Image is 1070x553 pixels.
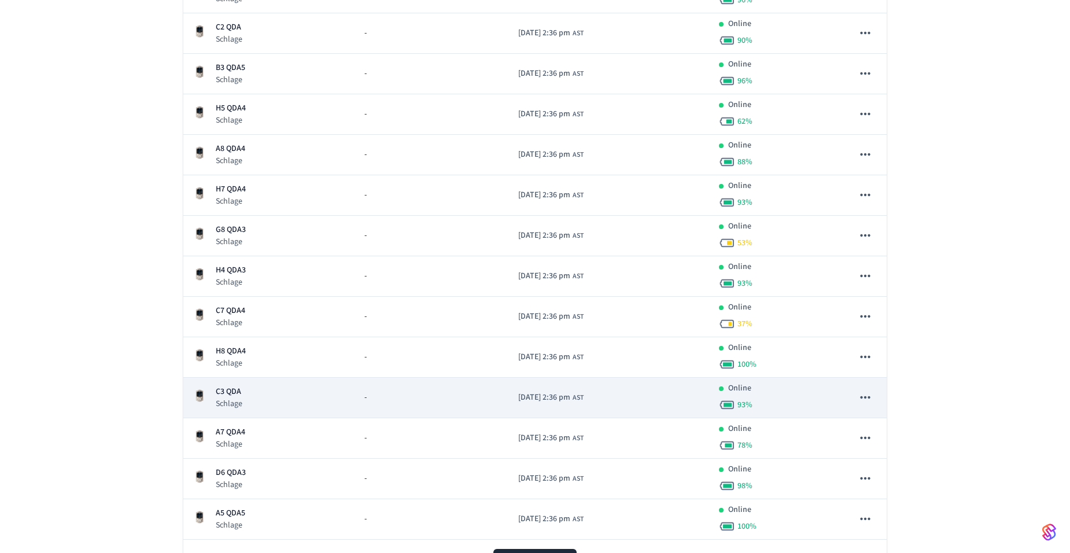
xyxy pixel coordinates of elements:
span: - [364,473,367,485]
img: Schlage Sense Smart Deadbolt with Camelot Trim, Front [193,65,206,79]
p: D6 QDA3 [216,467,246,479]
span: - [364,149,367,161]
p: H8 QDA4 [216,345,246,357]
p: Online [728,99,751,111]
span: 78 % [737,440,752,451]
span: - [364,392,367,404]
div: America/Santo_Domingo [518,68,584,80]
span: - [364,351,367,363]
img: Schlage Sense Smart Deadbolt with Camelot Trim, Front [193,267,206,281]
p: A5 QDA5 [216,507,245,519]
span: - [364,108,367,120]
span: 93 % [737,197,752,208]
p: Schlage [216,398,242,410]
span: AST [573,109,584,120]
span: [DATE] 2:36 pm [518,68,570,80]
p: Schlage [216,317,245,329]
span: AST [573,433,584,444]
span: AST [573,271,584,282]
span: [DATE] 2:36 pm [518,108,570,120]
p: B3 QDA5 [216,62,245,74]
p: Online [728,139,751,152]
span: - [364,189,367,201]
p: Schlage [216,34,242,45]
p: Online [728,504,751,516]
span: AST [573,231,584,241]
span: AST [573,514,584,525]
img: Schlage Sense Smart Deadbolt with Camelot Trim, Front [193,146,206,160]
span: [DATE] 2:36 pm [518,189,570,201]
img: Schlage Sense Smart Deadbolt with Camelot Trim, Front [193,510,206,524]
p: Online [728,382,751,395]
div: America/Santo_Domingo [518,27,584,39]
img: Schlage Sense Smart Deadbolt with Camelot Trim, Front [193,389,206,403]
div: America/Santo_Domingo [518,351,584,363]
span: - [364,311,367,323]
p: Online [728,423,751,435]
span: - [364,230,367,242]
p: Online [728,180,751,192]
span: [DATE] 2:36 pm [518,27,570,39]
span: 93 % [737,278,752,289]
p: C7 QDA4 [216,305,245,317]
span: 100 % [737,359,757,370]
p: Schlage [216,155,245,167]
p: Schlage [216,236,246,248]
p: Schlage [216,519,245,531]
p: Online [728,301,751,314]
div: America/Santo_Domingo [518,432,584,444]
span: [DATE] 2:36 pm [518,392,570,404]
p: Schlage [216,357,246,369]
img: Schlage Sense Smart Deadbolt with Camelot Trim, Front [193,348,206,362]
span: 88 % [737,156,752,168]
p: Schlage [216,196,246,207]
div: America/Santo_Domingo [518,230,584,242]
span: - [364,68,367,80]
div: America/Santo_Domingo [518,311,584,323]
span: 96 % [737,75,752,87]
img: Schlage Sense Smart Deadbolt with Camelot Trim, Front [193,24,206,38]
span: 62 % [737,116,752,127]
img: Schlage Sense Smart Deadbolt with Camelot Trim, Front [193,227,206,241]
span: 100 % [737,521,757,532]
p: Schlage [216,74,245,86]
div: America/Santo_Domingo [518,392,584,404]
span: [DATE] 2:36 pm [518,473,570,485]
img: Schlage Sense Smart Deadbolt with Camelot Trim, Front [193,308,206,322]
p: C3 QDA [216,386,242,398]
div: America/Santo_Domingo [518,189,584,201]
p: A8 QDA4 [216,143,245,155]
span: - [364,432,367,444]
span: [DATE] 2:36 pm [518,432,570,444]
span: 98 % [737,480,752,492]
p: Online [728,342,751,354]
span: AST [573,28,584,39]
span: - [364,513,367,525]
div: America/Santo_Domingo [518,149,584,161]
span: AST [573,150,584,160]
div: America/Santo_Domingo [518,108,584,120]
span: AST [573,69,584,79]
span: 90 % [737,35,752,46]
span: [DATE] 2:36 pm [518,351,570,363]
p: Schlage [216,276,246,288]
div: America/Santo_Domingo [518,473,584,485]
span: [DATE] 2:36 pm [518,230,570,242]
p: Online [728,18,751,30]
span: AST [573,393,584,403]
p: Schlage [216,479,246,491]
span: - [364,27,367,39]
p: G8 QDA3 [216,224,246,236]
span: [DATE] 2:36 pm [518,513,570,525]
p: Schlage [216,115,246,126]
span: AST [573,474,584,484]
p: H4 QDA3 [216,264,246,276]
span: 53 % [737,237,752,249]
p: A7 QDA4 [216,426,245,438]
div: America/Santo_Domingo [518,270,584,282]
p: Online [728,220,751,233]
span: AST [573,352,584,363]
span: [DATE] 2:36 pm [518,311,570,323]
p: H5 QDA4 [216,102,246,115]
span: AST [573,312,584,322]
